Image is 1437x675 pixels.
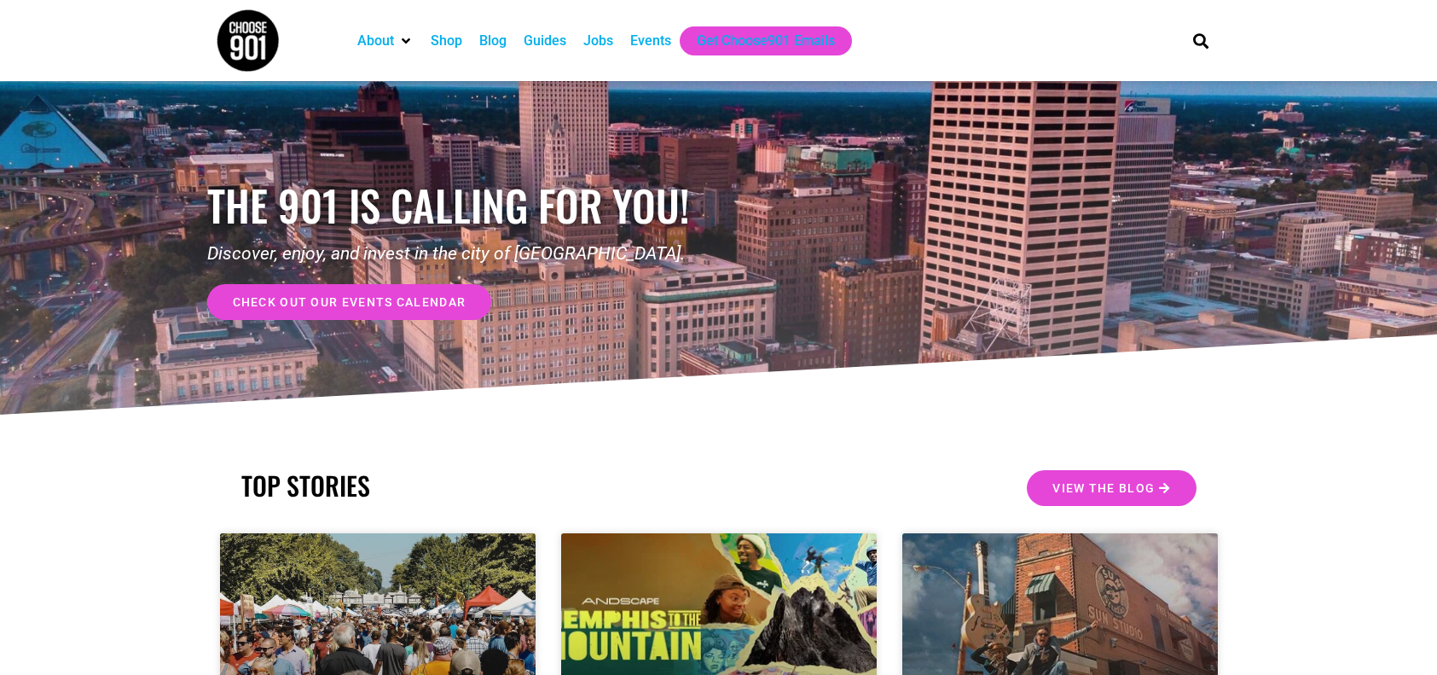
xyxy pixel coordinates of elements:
[349,26,422,55] div: About
[207,180,719,230] h1: the 901 is calling for you!
[357,31,394,51] a: About
[524,31,566,51] a: Guides
[1027,470,1196,506] a: View the Blog
[697,31,835,51] a: Get Choose901 Emails
[479,31,507,51] a: Blog
[583,31,613,51] a: Jobs
[233,296,466,308] span: check out our events calendar
[241,470,710,501] h2: TOP STORIES
[431,31,462,51] a: Shop
[207,284,492,320] a: check out our events calendar
[1052,482,1155,494] span: View the Blog
[207,241,719,268] p: Discover, enjoy, and invest in the city of [GEOGRAPHIC_DATA].
[630,31,671,51] a: Events
[1186,26,1214,55] div: Search
[349,26,1164,55] nav: Main nav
